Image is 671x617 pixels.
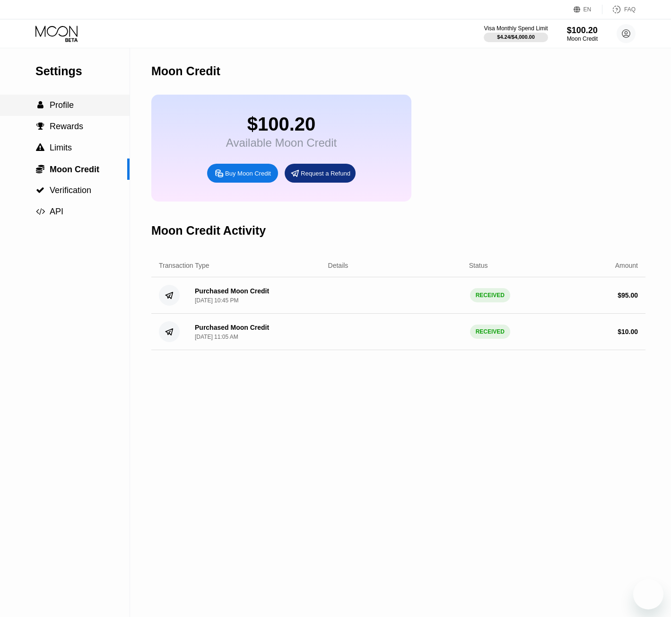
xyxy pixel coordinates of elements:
[567,26,598,42] div: $100.20Moon Credit
[159,262,209,269] div: Transaction Type
[226,136,337,150] div: Available Moon Credit
[615,262,638,269] div: Amount
[35,64,130,78] div: Settings
[618,291,638,299] div: $ 95.00
[618,328,638,335] div: $ 10.00
[50,185,91,195] span: Verification
[497,34,535,40] div: $4.24 / $4,000.00
[195,297,238,304] div: [DATE] 10:45 PM
[484,25,548,32] div: Visa Monthly Spend Limit
[36,207,45,216] span: 
[36,122,44,131] span: 
[469,262,488,269] div: Status
[470,325,510,339] div: RECEIVED
[195,324,269,331] div: Purchased Moon Credit
[37,101,44,109] span: 
[50,122,83,131] span: Rewards
[50,207,63,216] span: API
[226,114,337,135] div: $100.20
[328,262,349,269] div: Details
[195,334,238,340] div: [DATE] 11:05 AM
[574,5,602,14] div: EN
[35,122,45,131] div: 
[35,207,45,216] div: 
[301,169,350,177] div: Request a Refund
[35,164,45,174] div: 
[151,64,220,78] div: Moon Credit
[36,143,44,152] span: 
[36,164,44,174] span: 
[35,143,45,152] div: 
[484,25,548,42] div: Visa Monthly Spend Limit$4.24/$4,000.00
[151,224,266,238] div: Moon Credit Activity
[50,100,74,110] span: Profile
[584,6,592,13] div: EN
[50,165,99,174] span: Moon Credit
[470,288,510,302] div: RECEIVED
[207,164,278,183] div: Buy Moon Credit
[633,579,663,609] iframe: Button to launch messaging window
[624,6,636,13] div: FAQ
[567,35,598,42] div: Moon Credit
[195,287,269,295] div: Purchased Moon Credit
[50,143,72,152] span: Limits
[36,186,44,194] span: 
[285,164,356,183] div: Request a Refund
[35,101,45,109] div: 
[35,186,45,194] div: 
[602,5,636,14] div: FAQ
[567,26,598,35] div: $100.20
[225,169,271,177] div: Buy Moon Credit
